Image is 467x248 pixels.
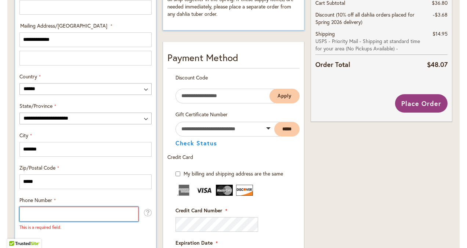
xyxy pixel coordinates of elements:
button: Check Status [175,140,217,146]
img: MasterCard [216,185,233,196]
span: Place Order [401,99,441,108]
span: Discount Code [175,74,208,81]
button: Apply [269,89,300,103]
span: Discount (10% off all dahlia orders placed for Spring 2026 delivery) [315,11,414,25]
span: Apply [278,93,292,99]
span: USPS - Priority Mail - Shipping at standard time for your area (No Pickups Available) - [315,38,427,52]
span: Credit Card Number [175,207,222,214]
span: Zip/Postal Code [19,164,55,171]
span: Credit Card [167,153,193,160]
span: Gift Certificate Number [175,111,228,118]
span: My billing and shipping address are the same [184,170,283,177]
span: $14.95 [432,30,448,37]
div: Payment Method [167,51,300,68]
span: Expiration Date [175,239,213,246]
span: $48.07 [427,60,448,69]
span: City [19,132,28,139]
span: Country [19,73,37,80]
iframe: Launch Accessibility Center [6,222,26,242]
span: -$3.68 [433,11,448,18]
button: Place Order [395,94,448,113]
strong: Order Total [315,59,350,70]
img: Visa [196,185,213,196]
span: Phone Number [19,196,52,203]
span: This is a required field. [19,224,61,230]
span: State/Province [19,102,53,109]
span: Shipping [315,30,335,37]
span: Mailing Address/[GEOGRAPHIC_DATA] [20,22,107,29]
img: American Express [175,185,192,196]
img: Discover [236,185,253,196]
